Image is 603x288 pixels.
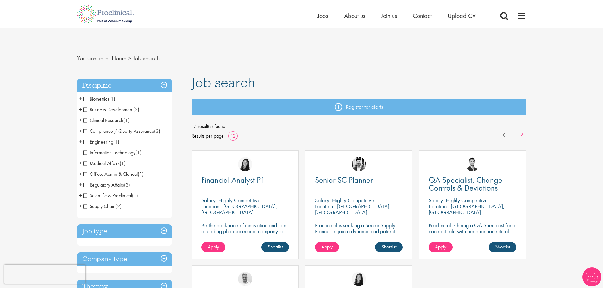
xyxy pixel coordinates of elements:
[435,243,446,250] span: Apply
[201,242,225,252] a: Apply
[352,157,366,171] img: Edward Little
[261,242,289,252] a: Shortlist
[228,132,238,139] a: 12
[201,176,289,184] a: Financial Analyst P1
[77,252,172,266] div: Company type
[123,117,129,124] span: (1)
[83,117,129,124] span: Clinical Research
[79,158,82,168] span: +
[208,243,219,250] span: Apply
[315,175,373,185] span: Senior SC Planner
[79,201,82,211] span: +
[83,192,138,199] span: Scientific & Preclinical
[120,160,126,167] span: (1)
[124,181,130,188] span: (3)
[429,176,516,192] a: QA Specialist, Change Controls & Deviations
[132,192,138,199] span: (1)
[133,106,139,113] span: (2)
[83,203,122,210] span: Supply Chain
[135,149,141,156] span: (1)
[128,54,131,62] span: >
[79,169,82,179] span: +
[429,175,502,193] span: QA Specialist, Change Controls & Deviations
[429,197,443,204] span: Salary
[192,131,224,141] span: Results per page
[83,128,160,134] span: Compliance / Quality Assurance
[83,160,126,167] span: Medical Affairs
[79,115,82,125] span: +
[83,138,119,145] span: Engineering
[83,181,124,188] span: Regulatory Affairs
[218,197,261,204] p: Highly Competitive
[79,105,82,114] span: +
[192,74,255,91] span: Job search
[83,138,113,145] span: Engineering
[315,203,391,216] p: [GEOGRAPHIC_DATA], [GEOGRAPHIC_DATA]
[109,95,115,102] span: (1)
[83,149,141,156] span: Information Technology
[83,171,138,177] span: Office, Admin & Clerical
[112,54,127,62] a: breadcrumb link
[344,12,365,20] a: About us
[154,128,160,134] span: (3)
[113,138,119,145] span: (1)
[116,203,122,210] span: (2)
[83,117,123,124] span: Clinical Research
[138,171,144,177] span: (1)
[429,203,505,216] p: [GEOGRAPHIC_DATA], [GEOGRAPHIC_DATA]
[508,131,518,138] a: 1
[79,137,82,146] span: +
[83,106,133,113] span: Business Development
[317,12,328,20] a: Jobs
[83,106,139,113] span: Business Development
[429,222,516,240] p: Proclinical is hiring a QA Specialist for a contract role with our pharmaceutical client based in...
[315,222,403,246] p: Proclinical is seeking a Senior Supply Planner to join a dynamic and patient-focused team within ...
[83,181,130,188] span: Regulatory Affairs
[413,12,432,20] a: Contact
[429,203,448,210] span: Location:
[83,128,154,134] span: Compliance / Quality Assurance
[429,242,453,252] a: Apply
[83,95,115,102] span: Biometrics
[238,272,252,286] img: Joshua Bye
[489,242,516,252] a: Shortlist
[83,171,144,177] span: Office, Admin & Clerical
[79,126,82,136] span: +
[238,157,252,171] img: Numhom Sudsok
[4,265,85,284] iframe: reCAPTCHA
[79,191,82,200] span: +
[201,203,221,210] span: Location:
[83,149,135,156] span: Information Technology
[79,180,82,189] span: +
[352,272,366,286] img: Numhom Sudsok
[448,12,476,20] a: Upload CV
[77,79,172,92] h3: Discipline
[77,224,172,238] h3: Job type
[83,160,120,167] span: Medical Affairs
[465,157,480,171] img: Joshua Godden
[517,131,526,138] a: 2
[77,54,110,62] span: You are here:
[83,203,116,210] span: Supply Chain
[582,267,601,286] img: Chatbot
[315,176,403,184] a: Senior SC Planner
[79,94,82,103] span: +
[315,197,329,204] span: Salary
[315,203,334,210] span: Location:
[201,203,277,216] p: [GEOGRAPHIC_DATA], [GEOGRAPHIC_DATA]
[375,242,403,252] a: Shortlist
[381,12,397,20] a: Join us
[446,197,488,204] p: Highly Competitive
[201,175,265,185] span: Financial Analyst P1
